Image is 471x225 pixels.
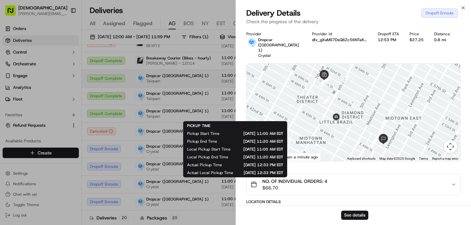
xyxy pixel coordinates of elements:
span: [DATE] 11:00 AM EDT [230,131,283,136]
span: $66.70 [262,185,327,191]
span: [DATE] 11:00 AM EDT [241,147,283,152]
div: 📗 [7,95,12,101]
button: NO. OF INDIVIDUAL ORDERS: 4$66.70 [247,174,460,195]
span: Actual Pickup Time [187,162,222,168]
span: Local Pickup End Time [187,154,228,160]
div: Start new chat [22,62,107,69]
img: 1736555255976-a54dd68f-1ca7-489b-9aae-adbdc363a1c4 [7,62,18,74]
div: Provider Id [312,31,367,37]
a: Powered byPylon [46,110,79,116]
span: Map data ©2025 Google [379,157,415,160]
button: Start new chat [111,64,119,72]
button: Map camera controls [444,140,457,153]
button: See details [341,211,368,220]
div: 4 [323,96,331,104]
div: Distance [434,31,450,37]
button: dlv_gXuMS7DsQ6Zc56NTaKxd2Q [312,37,367,42]
p: Check the progress of the delivery [246,18,461,25]
p: Dropcar ([GEOGRAPHIC_DATA] 1) [258,37,302,53]
span: [DATE] 12:33 PM EDT [244,170,283,175]
span: API Documentation [62,95,105,101]
span: Pylon [65,111,79,116]
div: 3 [319,78,327,87]
div: Location Details [246,199,461,204]
a: 💻API Documentation [53,92,108,104]
span: PICKUP TIME [187,123,210,128]
button: Keyboard shortcuts [347,156,375,161]
span: Local Pickup Start Time [187,147,231,152]
div: We're available if you need us! [22,69,83,74]
p: Welcome 👋 [7,26,119,37]
img: Nash [7,7,20,20]
div: 💻 [55,95,61,101]
a: 📗Knowledge Base [4,92,53,104]
div: Price [410,31,424,37]
div: Dropoff ETA [378,31,399,37]
div: Provider [246,31,302,37]
span: [DATE] 11:20 AM EDT [228,139,283,144]
div: 1 [341,74,350,83]
div: Package Details [246,167,461,172]
div: 2 [323,76,331,85]
span: NO. OF INDIVIDUAL ORDERS: 4 [262,178,327,185]
span: [DATE] 12:33 PM EDT [233,162,283,168]
span: Pickup Start Time [187,131,219,136]
span: Knowledge Base [13,95,50,101]
span: Crystal [258,53,271,58]
div: $27.25 [410,37,424,42]
span: Pickup End Time [187,139,217,144]
div: 12:53 PM [378,37,399,42]
div: 0.8 mi [434,37,450,42]
input: Got a question? Start typing here... [17,42,118,49]
span: [DATE] 11:20 AM EDT [239,154,283,160]
span: Delivery Details [246,8,301,18]
img: drop_car_logo.png [246,37,257,48]
a: Terms (opens in new tab) [419,157,428,160]
a: Report a map error [432,157,458,160]
span: Actual Local Pickup Time [187,170,233,175]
